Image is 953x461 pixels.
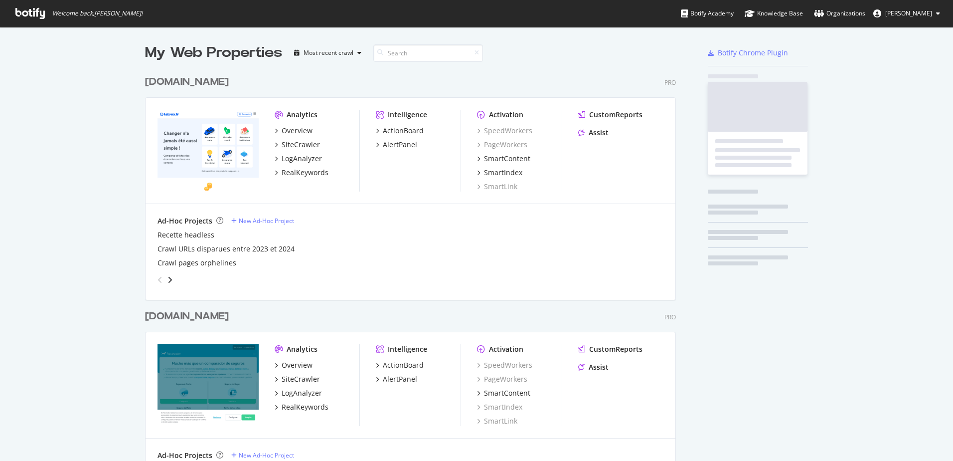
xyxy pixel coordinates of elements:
a: Assist [578,128,609,138]
div: AlertPanel [383,374,417,384]
div: ActionBoard [383,126,424,136]
div: Botify Academy [681,8,734,18]
div: Activation [489,110,523,120]
div: Knowledge Base [745,8,803,18]
a: SmartIndex [477,402,522,412]
div: Most recent crawl [304,50,353,56]
div: LogAnalyzer [282,154,322,164]
a: Botify Chrome Plugin [708,48,788,58]
div: SiteCrawler [282,140,320,150]
div: CustomReports [589,110,642,120]
div: ActionBoard [383,360,424,370]
span: CHiara Gigliotti [885,9,932,17]
div: Pro [664,78,676,87]
a: Assist [578,362,609,372]
a: AlertPanel [376,140,417,150]
a: SpeedWorkers [477,126,532,136]
div: LogAnalyzer [282,388,322,398]
a: SiteCrawler [275,140,320,150]
a: ActionBoard [376,126,424,136]
a: ActionBoard [376,360,424,370]
a: RealKeywords [275,168,328,178]
input: Search [373,44,483,62]
div: SmartContent [484,388,530,398]
div: [DOMAIN_NAME] [145,309,229,324]
a: Crawl URLs disparues entre 2023 et 2024 [158,244,295,254]
a: SmartLink [477,416,517,426]
div: Organizations [814,8,865,18]
div: angle-right [166,275,173,285]
a: Overview [275,360,313,370]
div: New Ad-Hoc Project [239,217,294,225]
img: lelynx.fr [158,110,259,191]
div: SiteCrawler [282,374,320,384]
div: My Web Properties [145,43,282,63]
a: PageWorkers [477,140,527,150]
a: SmartContent [477,154,530,164]
a: SpeedWorkers [477,360,532,370]
a: Crawl pages orphelines [158,258,236,268]
div: SmartContent [484,154,530,164]
span: Welcome back, [PERSON_NAME] ! [52,9,143,17]
div: Analytics [287,110,318,120]
div: Botify Chrome Plugin [718,48,788,58]
div: Overview [282,126,313,136]
a: LogAnalyzer [275,154,322,164]
a: CustomReports [578,344,642,354]
a: LogAnalyzer [275,388,322,398]
a: New Ad-Hoc Project [231,217,294,225]
a: [DOMAIN_NAME] [145,75,233,89]
a: SmartContent [477,388,530,398]
div: Assist [589,362,609,372]
div: angle-left [154,272,166,288]
a: RealKeywords [275,402,328,412]
div: SmartIndex [484,168,522,178]
div: CustomReports [589,344,642,354]
a: Recette headless [158,230,214,240]
div: Ad-Hoc Projects [158,216,212,226]
div: Analytics [287,344,318,354]
div: Activation [489,344,523,354]
a: [DOMAIN_NAME] [145,309,233,324]
div: Intelligence [388,110,427,120]
a: PageWorkers [477,374,527,384]
div: [DOMAIN_NAME] [145,75,229,89]
a: SiteCrawler [275,374,320,384]
button: [PERSON_NAME] [865,5,948,21]
div: AlertPanel [383,140,417,150]
img: rastreator.com [158,344,259,425]
a: CustomReports [578,110,642,120]
div: New Ad-Hoc Project [239,451,294,460]
a: AlertPanel [376,374,417,384]
a: New Ad-Hoc Project [231,451,294,460]
div: RealKeywords [282,402,328,412]
div: Intelligence [388,344,427,354]
a: Overview [275,126,313,136]
a: SmartLink [477,182,517,192]
div: Pro [664,313,676,321]
div: Ad-Hoc Projects [158,451,212,461]
a: SmartIndex [477,168,522,178]
button: Most recent crawl [290,45,365,61]
div: RealKeywords [282,168,328,178]
div: Assist [589,128,609,138]
div: Overview [282,360,313,370]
